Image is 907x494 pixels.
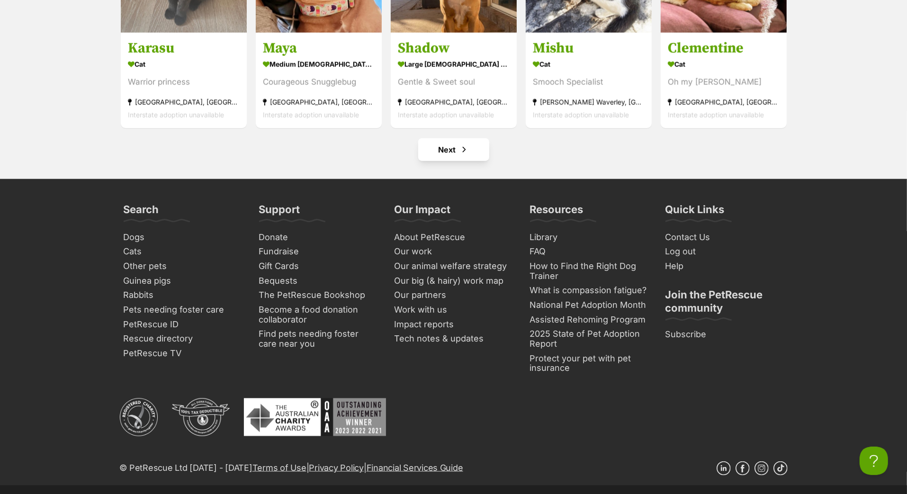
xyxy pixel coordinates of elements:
div: Cat [128,58,240,72]
a: Maya medium [DEMOGRAPHIC_DATA] Dog Courageous Snugglebug [GEOGRAPHIC_DATA], [GEOGRAPHIC_DATA] Int... [256,33,382,129]
h3: Quick Links [665,203,725,222]
a: Dogs [120,230,246,245]
a: Our work [391,244,517,259]
h3: Our Impact [395,203,451,222]
div: [GEOGRAPHIC_DATA], [GEOGRAPHIC_DATA] [398,96,510,109]
div: [GEOGRAPHIC_DATA], [GEOGRAPHIC_DATA] [128,96,240,109]
div: Courageous Snugglebug [263,76,375,89]
a: How to Find the Right Dog Trainer [526,259,652,283]
span: Interstate adoption unavailable [263,111,359,119]
a: Pets needing foster care [120,303,246,317]
a: Cats [120,244,246,259]
a: Privacy Policy [309,463,363,473]
h3: Shadow [398,40,510,58]
span: Interstate adoption unavailable [128,111,224,119]
a: Library [526,230,652,245]
a: Our animal welfare strategy [391,259,517,274]
div: Oh my [PERSON_NAME] [668,76,780,89]
a: Financial Services Guide [367,463,463,473]
a: Other pets [120,259,246,274]
a: Linkedin [717,461,731,476]
div: Warrior princess [128,76,240,89]
a: Clementine Cat Oh my [PERSON_NAME] [GEOGRAPHIC_DATA], [GEOGRAPHIC_DATA] Interstate adoption unava... [661,33,787,129]
h3: Search [124,203,159,222]
a: Rescue directory [120,332,246,346]
span: Interstate adoption unavailable [398,111,494,119]
span: Interstate adoption unavailable [668,111,764,119]
a: Karasu Cat Warrior princess [GEOGRAPHIC_DATA], [GEOGRAPHIC_DATA] Interstate adoption unavailable ... [121,33,247,129]
a: Instagram [754,461,769,476]
a: Fundraise [255,244,381,259]
h3: Resources [530,203,584,222]
a: Log out [662,244,788,259]
h3: Clementine [668,40,780,58]
a: Work with us [391,303,517,317]
a: The PetRescue Bookshop [255,288,381,303]
img: DGR [172,398,230,436]
a: Tech notes & updates [391,332,517,346]
nav: Pagination [120,138,788,161]
a: Guinea pigs [120,274,246,288]
a: Our partners [391,288,517,303]
a: Protect your pet with pet insurance [526,351,652,376]
a: TikTok [773,461,788,476]
a: Shadow large [DEMOGRAPHIC_DATA] Dog Gentle & Sweet soul [GEOGRAPHIC_DATA], [GEOGRAPHIC_DATA] Inte... [391,33,517,129]
a: PetRescue TV [120,346,246,361]
a: Find pets needing foster care near you [255,327,381,351]
a: Contact Us [662,230,788,245]
a: Assisted Rehoming Program [526,313,652,327]
a: Rabbits [120,288,246,303]
a: Subscribe [662,327,788,342]
a: Impact reports [391,317,517,332]
div: Gentle & Sweet soul [398,76,510,89]
div: Cat [668,58,780,72]
img: Australian Charity Awards - Outstanding Achievement Winner 2023 - 2022 - 2021 [244,398,386,436]
span: Interstate adoption unavailable [533,111,629,119]
a: FAQ [526,244,652,259]
a: Gift Cards [255,259,381,274]
a: Our big (& hairy) work map [391,274,517,288]
a: Facebook [736,461,750,476]
h3: Mishu [533,40,645,58]
a: Next page [418,138,489,161]
a: About PetRescue [391,230,517,245]
a: PetRescue ID [120,317,246,332]
a: Bequests [255,274,381,288]
iframe: Help Scout Beacon - Open [860,447,888,475]
div: medium [DEMOGRAPHIC_DATA] Dog [263,58,375,72]
div: [GEOGRAPHIC_DATA], [GEOGRAPHIC_DATA] [668,96,780,109]
a: National Pet Adoption Month [526,298,652,313]
a: Help [662,259,788,274]
div: [PERSON_NAME] Waverley, [GEOGRAPHIC_DATA] [533,96,645,109]
a: Terms of Use [252,463,306,473]
h3: Maya [263,40,375,58]
div: Cat [533,58,645,72]
div: Smooch Specialist [533,76,645,89]
h3: Join the PetRescue community [665,288,784,320]
img: ACNC [120,398,158,436]
h3: Support [259,203,300,222]
div: [GEOGRAPHIC_DATA], [GEOGRAPHIC_DATA] [263,96,375,109]
div: large [DEMOGRAPHIC_DATA] Dog [398,58,510,72]
a: Mishu Cat Smooch Specialist [PERSON_NAME] Waverley, [GEOGRAPHIC_DATA] Interstate adoption unavail... [526,33,652,129]
a: Donate [255,230,381,245]
h3: Karasu [128,40,240,58]
p: © PetRescue Ltd [DATE] - [DATE] | | [120,461,463,474]
a: 2025 State of Pet Adoption Report [526,327,652,351]
a: What is compassion fatigue? [526,283,652,298]
a: Become a food donation collaborator [255,303,381,327]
